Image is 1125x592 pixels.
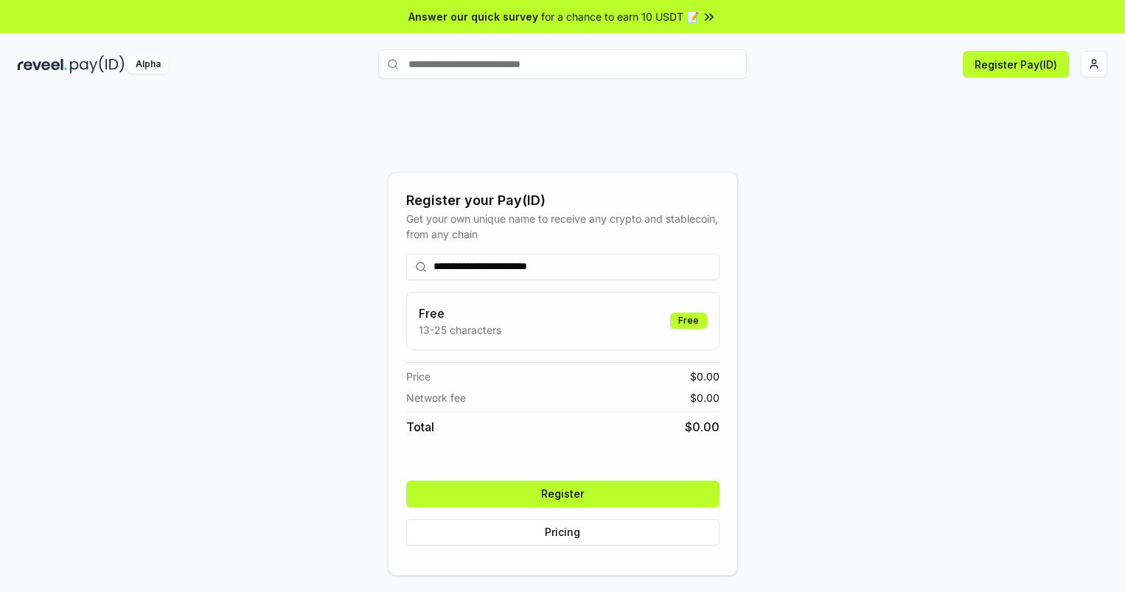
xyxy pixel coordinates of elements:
[70,55,125,74] img: pay_id
[690,390,720,405] span: $ 0.00
[670,313,707,329] div: Free
[541,9,699,24] span: for a chance to earn 10 USDT 📝
[406,418,434,436] span: Total
[406,211,720,242] div: Get your own unique name to receive any crypto and stablecoin, from any chain
[419,304,501,322] h3: Free
[128,55,169,74] div: Alpha
[419,322,501,338] p: 13-25 characters
[406,190,720,211] div: Register your Pay(ID)
[406,369,431,384] span: Price
[685,418,720,436] span: $ 0.00
[963,51,1069,77] button: Register Pay(ID)
[408,9,538,24] span: Answer our quick survey
[406,519,720,546] button: Pricing
[406,481,720,507] button: Register
[690,369,720,384] span: $ 0.00
[406,390,466,405] span: Network fee
[18,55,67,74] img: reveel_dark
